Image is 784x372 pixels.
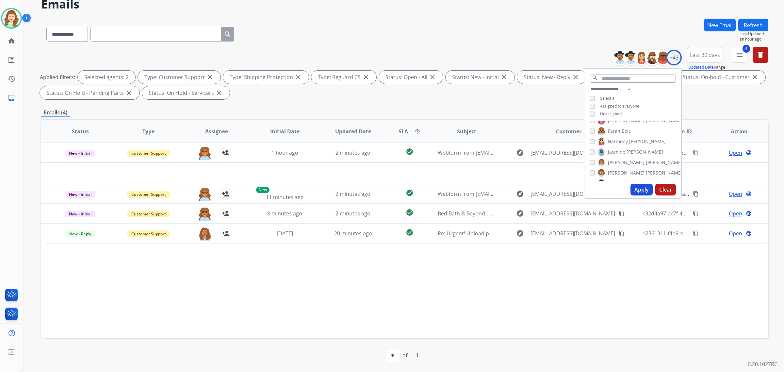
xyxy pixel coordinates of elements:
span: Harmony [608,138,628,145]
mat-icon: check_circle [406,228,414,236]
div: 1 [411,349,424,362]
span: [EMAIL_ADDRESS][DOMAIN_NAME] [531,149,615,157]
div: Status: New - Reply [517,71,586,84]
div: Status: Open - All [379,71,443,84]
mat-icon: check_circle [406,148,414,156]
span: 20 minutes ago [334,230,372,237]
span: Open [729,190,742,198]
span: 1 hour ago [271,149,298,156]
span: 11 minutes ago [266,194,304,201]
div: Type: Shipping Protection [223,71,309,84]
span: Customer [556,127,581,135]
span: Jacmine [608,149,625,155]
mat-icon: close [429,73,436,81]
span: 2 minutes ago [335,190,370,197]
div: Selected agents: 2 [78,71,135,84]
button: New Email [704,19,736,31]
div: Status: On Hold - Servicers [142,86,230,99]
p: Applied filters: [40,73,75,81]
p: New [256,187,269,193]
mat-icon: close [125,89,133,97]
mat-icon: check_circle [406,209,414,216]
span: Customer Support [127,211,170,217]
span: c32d4a97-ac7f-4141-b4ca-aeeec30a2430 [643,210,741,217]
mat-icon: close [362,73,370,81]
span: 12361311-f4b9-431e-8ecd-8153c69097a3 [643,230,742,237]
mat-icon: close [572,73,580,81]
span: [DATE] [277,230,293,237]
mat-icon: content_copy [693,191,699,197]
mat-icon: content_copy [619,230,625,236]
span: 4 [743,45,750,53]
mat-icon: home [8,37,15,45]
span: Bed Bath & Beyond | The Best Deals Online: Furniture, Bedding, Rugs, Kitchen Essentials & More [438,210,674,217]
mat-icon: language [746,230,752,236]
mat-icon: close [206,73,214,81]
p: 0.20.1027RC [748,360,777,368]
mat-icon: explore [516,190,524,198]
span: New - Initial [65,150,95,157]
mat-icon: language [746,191,752,197]
span: Customer Support [127,191,170,198]
img: agent-avatar [198,207,211,221]
mat-icon: explore [516,149,524,157]
button: Last 30 days [687,47,723,63]
mat-icon: search [224,30,232,38]
span: [EMAIL_ADDRESS][DOMAIN_NAME] [531,229,615,237]
mat-icon: explore [516,229,524,237]
mat-icon: history [8,75,15,83]
mat-icon: list_alt [8,56,15,64]
span: Select all [600,95,616,101]
mat-icon: person_add [222,190,230,198]
div: Type: Customer Support [138,71,220,84]
mat-icon: close [751,73,759,81]
span: [PERSON_NAME] [629,138,666,145]
span: Last Updated: [740,31,768,37]
button: 4 [732,47,747,63]
mat-icon: content_copy [693,211,699,216]
mat-icon: close [215,89,223,97]
button: Apply [630,184,653,195]
span: New - Initial [65,211,95,217]
mat-icon: delete [757,51,764,59]
span: [PERSON_NAME] [621,180,658,187]
div: Status: On-hold - Customer [676,71,765,84]
button: Clear [655,184,676,195]
span: [PERSON_NAME] [627,149,663,155]
span: [PERSON_NAME] [646,117,682,124]
span: Initial Date [270,127,300,135]
mat-icon: search [592,75,598,81]
img: agent-avatar [198,146,211,160]
mat-icon: content_copy [693,150,699,156]
img: agent-avatar [198,227,211,241]
button: Updated Date [688,65,714,70]
span: Open [729,229,742,237]
span: Customer Support [127,230,170,237]
span: 8 minutes ago [267,210,302,217]
span: Farah [608,128,620,134]
mat-icon: close [294,73,302,81]
span: Kayla [608,180,620,187]
mat-icon: inbox [8,94,15,102]
span: Re: Urgent! Upload photos to continue your claim [438,230,560,237]
mat-icon: check_circle [406,189,414,197]
span: an hour ago [740,37,768,42]
span: Customer Support [127,150,170,157]
div: Status: On Hold - Pending Parts [40,86,139,99]
span: Type [142,127,155,135]
mat-icon: content_copy [693,230,699,236]
span: Range [688,64,725,70]
div: Status: New - Initial [446,71,514,84]
span: Updated Date [335,127,371,135]
span: Status [72,127,89,135]
span: Assignee [205,127,228,135]
span: [EMAIL_ADDRESS][DOMAIN_NAME] [531,210,615,217]
span: Webform from [EMAIL_ADDRESS][DOMAIN_NAME] on [DATE] [438,149,586,156]
mat-icon: person_add [222,229,230,237]
span: Unassigned [600,111,622,117]
mat-icon: person_add [222,149,230,157]
span: [PERSON_NAME] [608,159,645,166]
p: Emails (4) [41,109,70,117]
mat-icon: explore [516,210,524,217]
span: Bois [622,128,631,134]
